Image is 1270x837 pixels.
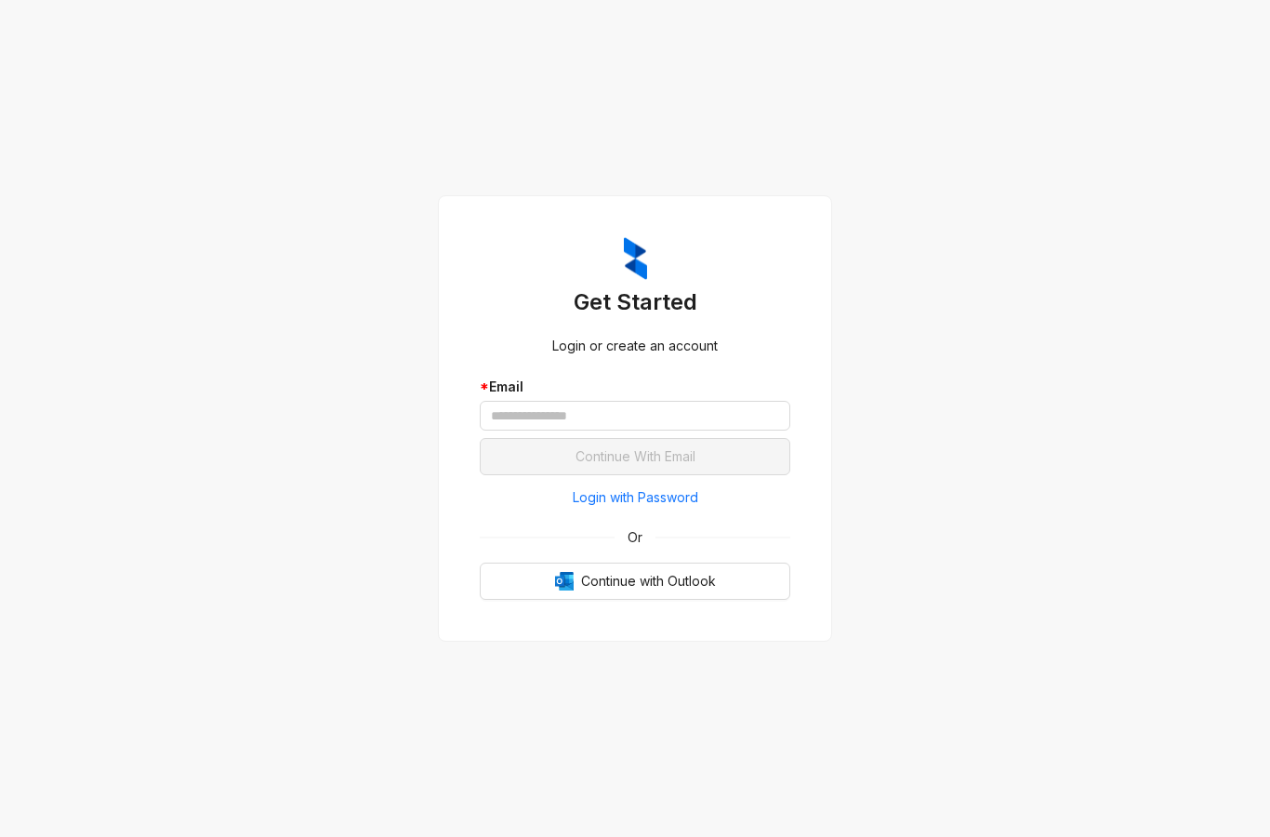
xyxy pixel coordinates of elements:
[480,483,790,512] button: Login with Password
[581,571,716,591] span: Continue with Outlook
[555,572,574,591] img: Outlook
[573,487,698,508] span: Login with Password
[480,336,790,356] div: Login or create an account
[480,438,790,475] button: Continue With Email
[615,527,655,548] span: Or
[624,237,647,280] img: ZumaIcon
[480,287,790,317] h3: Get Started
[480,563,790,600] button: OutlookContinue with Outlook
[480,377,790,397] div: Email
